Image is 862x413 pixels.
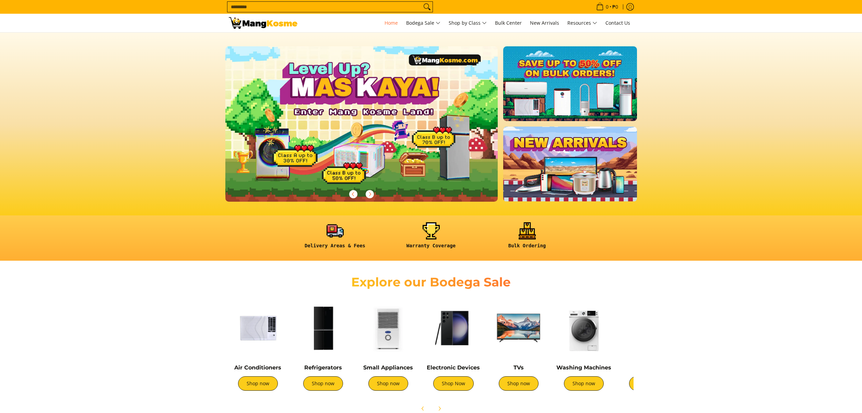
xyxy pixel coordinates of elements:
button: Next [362,187,377,202]
a: Shop by Class [445,14,490,32]
span: Shop by Class [449,19,487,27]
a: <h6><strong>Warranty Coverage</strong></h6> [387,222,476,254]
a: Bodega Sale [403,14,444,32]
img: Refrigerators [294,299,352,357]
a: Shop Now [433,376,474,391]
a: Contact Us [602,14,634,32]
a: Home [381,14,401,32]
span: • [594,3,620,11]
a: Shop now [368,376,408,391]
span: Bulk Center [495,20,522,26]
a: Shop now [238,376,278,391]
a: Shop now [564,376,604,391]
h2: Explore our Bodega Sale [332,274,531,290]
nav: Main Menu [304,14,634,32]
a: <h6><strong>Bulk Ordering</strong></h6> [483,222,572,254]
a: <h6><strong>Delivery Areas & Fees</strong></h6> [291,222,380,254]
a: Shop now [303,376,343,391]
a: More [225,46,520,213]
span: New Arrivals [530,20,559,26]
img: Air Conditioners [229,299,287,357]
img: Mang Kosme: Your Home Appliances Warehouse Sale Partner! [229,17,297,29]
span: Contact Us [605,20,630,26]
img: Small Appliances [359,299,417,357]
img: Cookers [620,299,678,357]
a: Washing Machines [556,364,611,371]
a: Shop now [629,376,669,391]
img: Electronic Devices [424,299,483,357]
a: Resources [564,14,601,32]
span: Bodega Sale [406,19,440,27]
a: TVs [513,364,524,371]
button: Previous [346,187,361,202]
span: ₱0 [611,4,619,9]
button: Search [422,2,433,12]
img: Washing Machines [555,299,613,357]
span: Resources [567,19,597,27]
a: Small Appliances [363,364,413,371]
a: Refrigerators [304,364,342,371]
a: New Arrivals [527,14,563,32]
span: Home [385,20,398,26]
a: Electronic Devices [427,364,480,371]
a: Air Conditioners [234,364,281,371]
img: TVs [489,299,548,357]
a: Shop now [499,376,539,391]
a: Bulk Center [492,14,525,32]
span: 0 [605,4,610,9]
